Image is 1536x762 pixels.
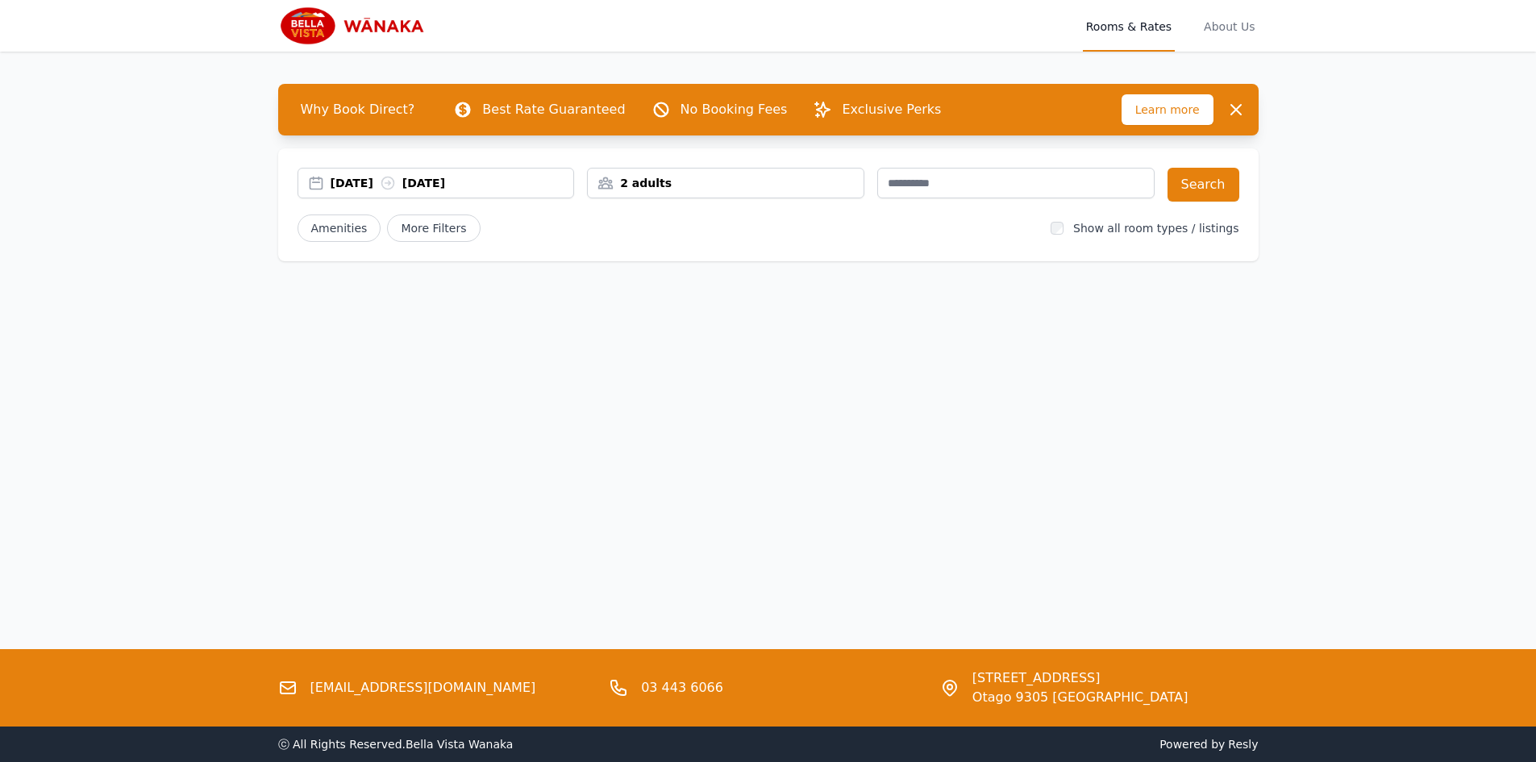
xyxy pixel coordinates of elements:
[1168,168,1239,202] button: Search
[681,100,788,119] p: No Booking Fees
[310,678,536,697] a: [EMAIL_ADDRESS][DOMAIN_NAME]
[482,100,625,119] p: Best Rate Guaranteed
[1122,94,1213,125] span: Learn more
[972,668,1188,688] span: [STREET_ADDRESS]
[278,6,433,45] img: Bella Vista Wanaka
[1073,222,1238,235] label: Show all room types / listings
[278,738,514,751] span: ⓒ All Rights Reserved. Bella Vista Wanaka
[641,678,723,697] a: 03 443 6066
[1228,738,1258,751] a: Resly
[842,100,941,119] p: Exclusive Perks
[588,175,864,191] div: 2 adults
[288,94,428,126] span: Why Book Direct?
[972,688,1188,707] span: Otago 9305 [GEOGRAPHIC_DATA]
[775,736,1259,752] span: Powered by
[298,214,381,242] button: Amenities
[331,175,574,191] div: [DATE] [DATE]
[387,214,480,242] span: More Filters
